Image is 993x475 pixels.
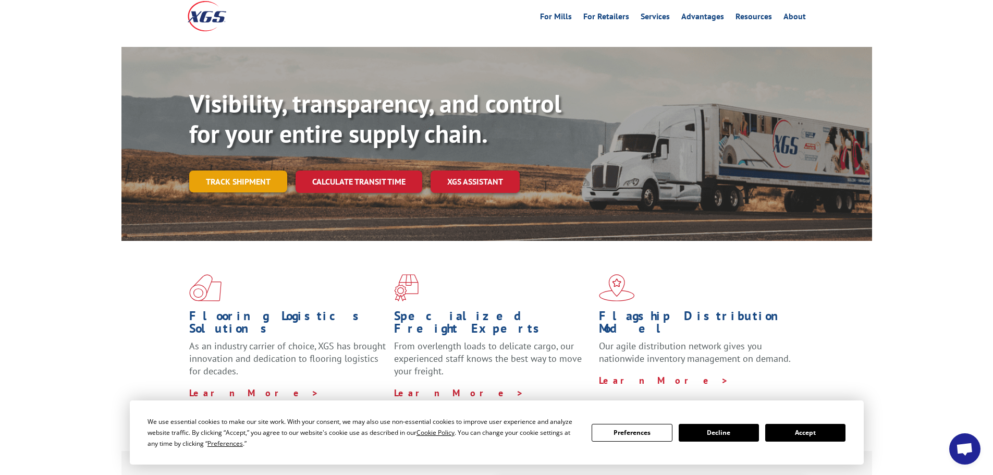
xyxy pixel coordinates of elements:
a: Learn More > [189,387,319,399]
a: Track shipment [189,170,287,192]
a: For Retailers [583,13,629,24]
b: Visibility, transparency, and control for your entire supply chain. [189,87,561,150]
a: Services [641,13,670,24]
button: Accept [765,424,845,442]
a: About [783,13,806,24]
div: Open chat [949,433,980,465]
a: Learn More > [599,374,729,386]
img: xgs-icon-flagship-distribution-model-red [599,274,635,301]
a: Calculate transit time [296,170,422,193]
div: Cookie Consent Prompt [130,400,864,465]
h1: Flagship Distribution Model [599,310,796,340]
button: Preferences [592,424,672,442]
h1: Specialized Freight Experts [394,310,591,340]
button: Decline [679,424,759,442]
a: For Mills [540,13,572,24]
a: XGS ASSISTANT [431,170,520,193]
span: Preferences [207,439,243,448]
a: Resources [735,13,772,24]
a: Advantages [681,13,724,24]
img: xgs-icon-total-supply-chain-intelligence-red [189,274,222,301]
a: Learn More > [394,387,524,399]
span: As an industry carrier of choice, XGS has brought innovation and dedication to flooring logistics... [189,340,386,377]
span: Our agile distribution network gives you nationwide inventory management on demand. [599,340,791,364]
div: We use essential cookies to make our site work. With your consent, we may also use non-essential ... [148,416,579,449]
img: xgs-icon-focused-on-flooring-red [394,274,419,301]
span: Cookie Policy [416,428,455,437]
p: From overlength loads to delicate cargo, our experienced staff knows the best way to move your fr... [394,340,591,386]
h1: Flooring Logistics Solutions [189,310,386,340]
